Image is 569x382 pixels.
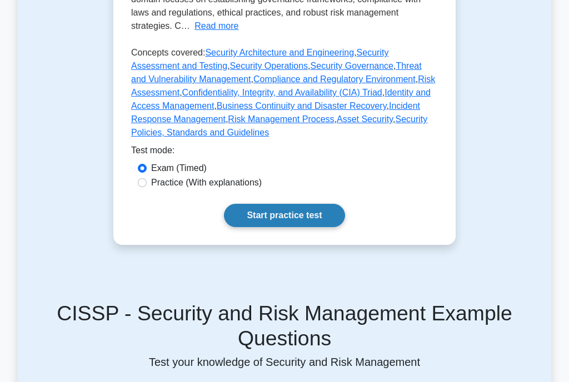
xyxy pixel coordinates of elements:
a: Start practice test [224,204,345,227]
div: Test mode: [131,144,438,162]
a: Compliance and Regulatory Environment [253,74,416,84]
a: Identity and Access Management [131,88,431,110]
p: Concepts covered: , , , , , , , , , , , , , [131,46,438,144]
a: Security Governance [311,61,393,71]
a: Incident Response Management [131,101,420,124]
a: Security Assessment and Testing [131,48,388,71]
a: Asset Security [337,114,393,124]
a: Business Continuity and Disaster Recovery [217,101,387,110]
a: Risk Management Process [228,114,334,124]
label: Practice (With explanations) [151,176,262,189]
a: Security Policies, Standards and Guidelines [131,114,427,137]
h5: CISSP - Security and Risk Management Example Questions [31,301,538,351]
a: Security Architecture and Engineering [205,48,354,57]
a: Security Operations [230,61,308,71]
p: Test your knowledge of Security and Risk Management [31,355,538,369]
button: Read more [194,19,238,33]
a: Threat and Vulnerability Management [131,61,422,84]
label: Exam (Timed) [151,162,207,175]
a: Risk Assessment [131,74,435,97]
a: Confidentiality, Integrity, and Availability (CIA) Triad [182,88,382,97]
